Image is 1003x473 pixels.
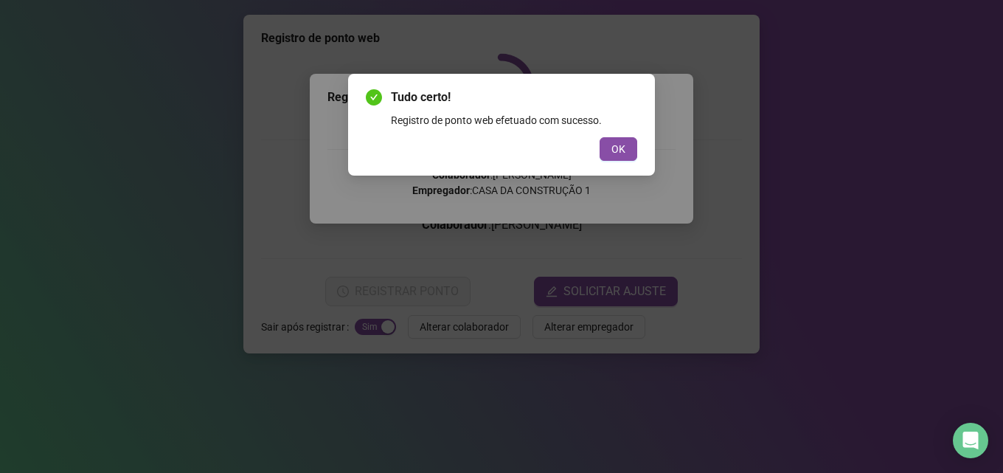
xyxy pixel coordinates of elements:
span: Tudo certo! [391,89,637,106]
div: Open Intercom Messenger [953,423,988,458]
button: OK [600,137,637,161]
span: OK [611,141,625,157]
span: check-circle [366,89,382,106]
div: Registro de ponto web efetuado com sucesso. [391,112,637,128]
